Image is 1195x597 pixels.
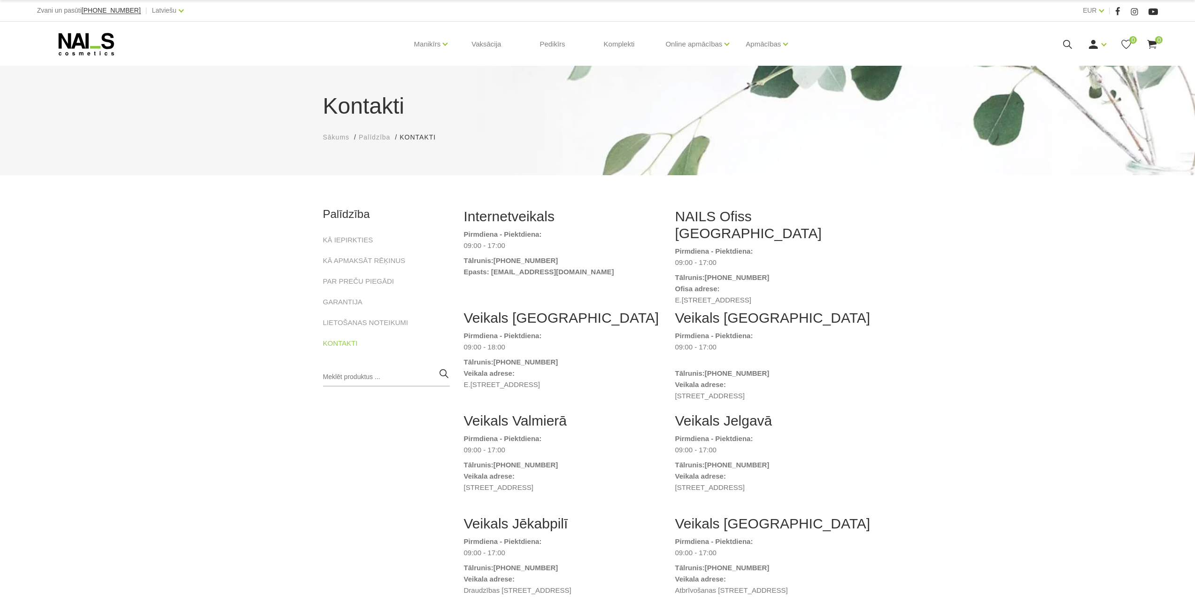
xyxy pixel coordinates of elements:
[675,390,872,402] dd: [STREET_ADDRESS]
[675,585,872,596] dd: Atbrīvošanas [STREET_ADDRESS]
[675,380,726,388] strong: Veikala adrese:
[464,547,661,558] dd: 09:00 - 17:00
[675,208,872,242] h2: NAILS Ofiss [GEOGRAPHIC_DATA]
[323,296,362,308] a: GARANTIJA
[464,208,661,225] h2: Internetveikals
[705,459,770,471] a: [PHONE_NUMBER]
[675,444,872,456] dd: 09:00 - 17:00
[323,208,450,220] h2: Palīdzība
[464,332,542,340] strong: Pirmdiena - Piektdiena:
[323,338,358,349] a: KONTAKTI
[675,369,705,377] strong: Tālrunis:
[323,368,450,387] input: Meklēt produktus ...
[464,412,661,429] h2: Veikals Valmierā
[1155,36,1163,44] span: 0
[464,515,661,532] h2: Veikals Jēkabpilī
[493,357,558,368] a: [PHONE_NUMBER]
[675,537,753,545] strong: Pirmdiena - Piektdiena:
[1083,5,1097,16] a: EUR
[464,268,614,276] strong: Epasts: [EMAIL_ADDRESS][DOMAIN_NAME]
[705,272,770,283] a: [PHONE_NUMBER]
[152,5,177,16] a: Latviešu
[323,276,394,287] a: PAR PREČU PIEGĀDI
[675,547,872,558] dd: 09:00 - 17:00
[464,482,661,493] dd: [STREET_ADDRESS]
[464,369,515,377] strong: Veikala adrese:
[675,434,753,442] strong: Pirmdiena - Piektdiena:
[665,25,722,63] a: Online apmācības
[493,562,558,574] a: [PHONE_NUMBER]
[464,585,661,596] dd: Draudzības [STREET_ADDRESS]
[323,133,350,141] span: Sākums
[464,444,661,456] dd: 09:00 - 17:00
[1129,36,1137,44] span: 0
[675,472,726,480] strong: Veikala adrese:
[464,434,542,442] strong: Pirmdiena - Piektdiena:
[464,461,493,469] strong: Tālrunis:
[675,482,872,493] dd: [STREET_ADDRESS]
[323,234,373,246] a: KĀ IEPIRKTIES
[464,472,515,480] strong: Veikala adrese:
[464,22,509,67] a: Vaksācija
[323,317,408,328] a: LIETOŠANAS NOTEIKUMI
[464,358,493,366] strong: Tālrunis:
[493,255,558,266] a: [PHONE_NUMBER]
[675,285,720,293] strong: Ofisa adrese:
[675,515,872,532] h2: Veikals [GEOGRAPHIC_DATA]
[746,25,781,63] a: Apmācības
[464,379,661,390] dd: E.[STREET_ADDRESS]
[146,5,147,16] span: |
[532,22,572,67] a: Pedikīrs
[491,256,493,264] strong: :
[323,132,350,142] a: Sākums
[596,22,642,67] a: Komplekti
[705,368,770,379] a: [PHONE_NUMBER]
[1146,39,1158,50] a: 0
[1109,5,1110,16] span: |
[675,273,705,281] strong: Tālrunis:
[675,332,753,340] strong: Pirmdiena - Piektdiena:
[493,459,558,471] a: [PHONE_NUMBER]
[464,240,661,251] dd: 09:00 - 17:00
[675,295,872,306] dd: E.[STREET_ADDRESS]
[464,564,493,572] strong: Tālrunis:
[675,310,872,326] h2: Veikals [GEOGRAPHIC_DATA]
[675,341,872,364] dd: 09:00 - 17:00
[464,341,661,353] dd: 09:00 - 18:00
[464,256,491,264] strong: Tālrunis
[37,5,141,16] div: Zvani un pasūti
[464,575,515,583] strong: Veikala adrese:
[82,7,141,14] a: [PHONE_NUMBER]
[414,25,441,63] a: Manikīrs
[705,562,770,574] a: [PHONE_NUMBER]
[323,255,406,266] a: KĀ APMAKSĀT RĒĶINUS
[675,257,872,268] dd: 09:00 - 17:00
[1120,39,1132,50] a: 0
[675,461,705,469] strong: Tālrunis:
[675,247,753,255] strong: Pirmdiena - Piektdiena:
[359,132,390,142] a: Palīdzība
[675,575,726,583] strong: Veikala adrese:
[464,537,542,545] strong: Pirmdiena - Piektdiena:
[359,133,390,141] span: Palīdzība
[323,89,872,123] h1: Kontakti
[464,310,661,326] h2: Veikals [GEOGRAPHIC_DATA]
[400,132,445,142] li: Kontakti
[675,412,872,429] h2: Veikals Jelgavā
[675,564,705,572] strong: Tālrunis:
[464,230,542,238] strong: Pirmdiena - Piektdiena:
